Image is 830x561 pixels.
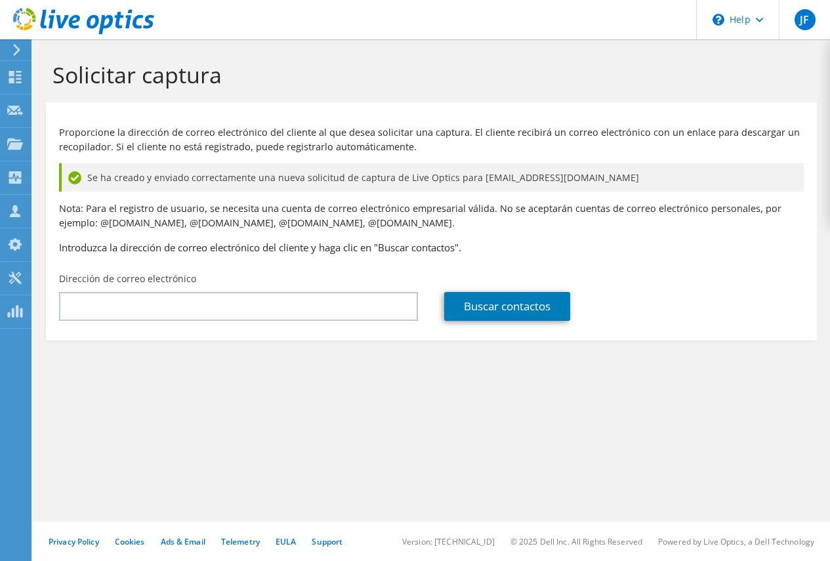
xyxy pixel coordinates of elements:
[59,272,196,285] label: Dirección de correo electrónico
[221,536,260,547] a: Telemetry
[52,61,804,89] h1: Solicitar captura
[713,14,724,26] svg: \n
[510,536,642,547] li: © 2025 Dell Inc. All Rights Reserved
[658,536,814,547] li: Powered by Live Optics, a Dell Technology
[59,201,804,230] p: Nota: Para el registro de usuario, se necesita una cuenta de correo electrónico empresarial válid...
[59,240,804,255] h3: Introduzca la dirección de correo electrónico del cliente y haga clic en "Buscar contactos".
[161,536,205,547] a: Ads & Email
[795,9,816,30] span: JF
[402,536,495,547] li: Version: [TECHNICAL_ID]
[59,125,804,154] p: Proporcione la dirección de correo electrónico del cliente al que desea solicitar una captura. El...
[276,536,296,547] a: EULA
[115,536,145,547] a: Cookies
[312,536,342,547] a: Support
[49,536,99,547] a: Privacy Policy
[444,292,570,321] a: Buscar contactos
[87,171,639,185] span: Se ha creado y enviado correctamente una nueva solicitud de captura de Live Optics para [EMAIL_AD...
